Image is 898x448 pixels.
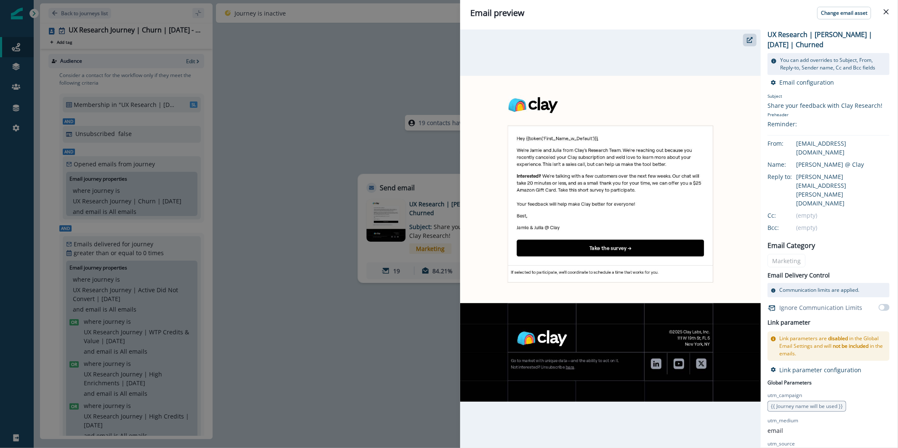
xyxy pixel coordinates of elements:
[771,403,843,410] span: {{ Journey name will be used }}
[767,101,882,110] div: Share your feedback with Clay Research!
[817,7,871,19] button: Change email asset
[833,342,869,349] span: not be included
[796,139,890,157] div: [EMAIL_ADDRESS][DOMAIN_NAME]
[796,172,890,208] div: [PERSON_NAME][EMAIL_ADDRESS][PERSON_NAME][DOMAIN_NAME]
[767,223,810,232] div: Bcc:
[779,366,861,374] p: Link parameter configuration
[767,426,783,435] p: email
[796,160,890,169] div: [PERSON_NAME] @ Clay
[771,366,861,374] button: Link parameter configuration
[767,110,882,120] p: Preheader
[779,335,886,357] p: Link parameters are in the Global Email Settings and will in the emails.
[796,211,890,220] div: (empty)
[460,76,761,402] img: email asset unavailable
[821,10,867,16] p: Change email asset
[828,335,848,342] span: disabled
[779,78,834,86] p: Email configuration
[779,286,859,294] p: Communication limits are applied.
[767,392,802,399] p: utm_campaign
[767,240,815,251] p: Email Category
[771,78,834,86] button: Email configuration
[767,139,810,148] div: From:
[767,93,882,101] p: Subject
[767,160,810,169] div: Name:
[796,223,890,232] div: (empty)
[767,172,810,181] div: Reply to:
[780,56,886,72] p: You can add overrides to Subject, From, Reply-to, Sender name, Cc and Bcc fields
[767,377,812,387] p: Global Parameters
[767,317,810,328] h2: Link parameter
[779,303,862,312] p: Ignore Communication Limits
[767,211,810,220] div: Cc:
[767,120,882,128] div: Reminder:
[470,7,888,19] div: Email preview
[767,417,798,424] p: utm_medium
[767,271,830,280] p: Email Delivery Control
[767,29,890,50] p: UX Research | [PERSON_NAME] | [DATE] | Churned
[879,5,893,19] button: Close
[767,440,795,448] p: utm_source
